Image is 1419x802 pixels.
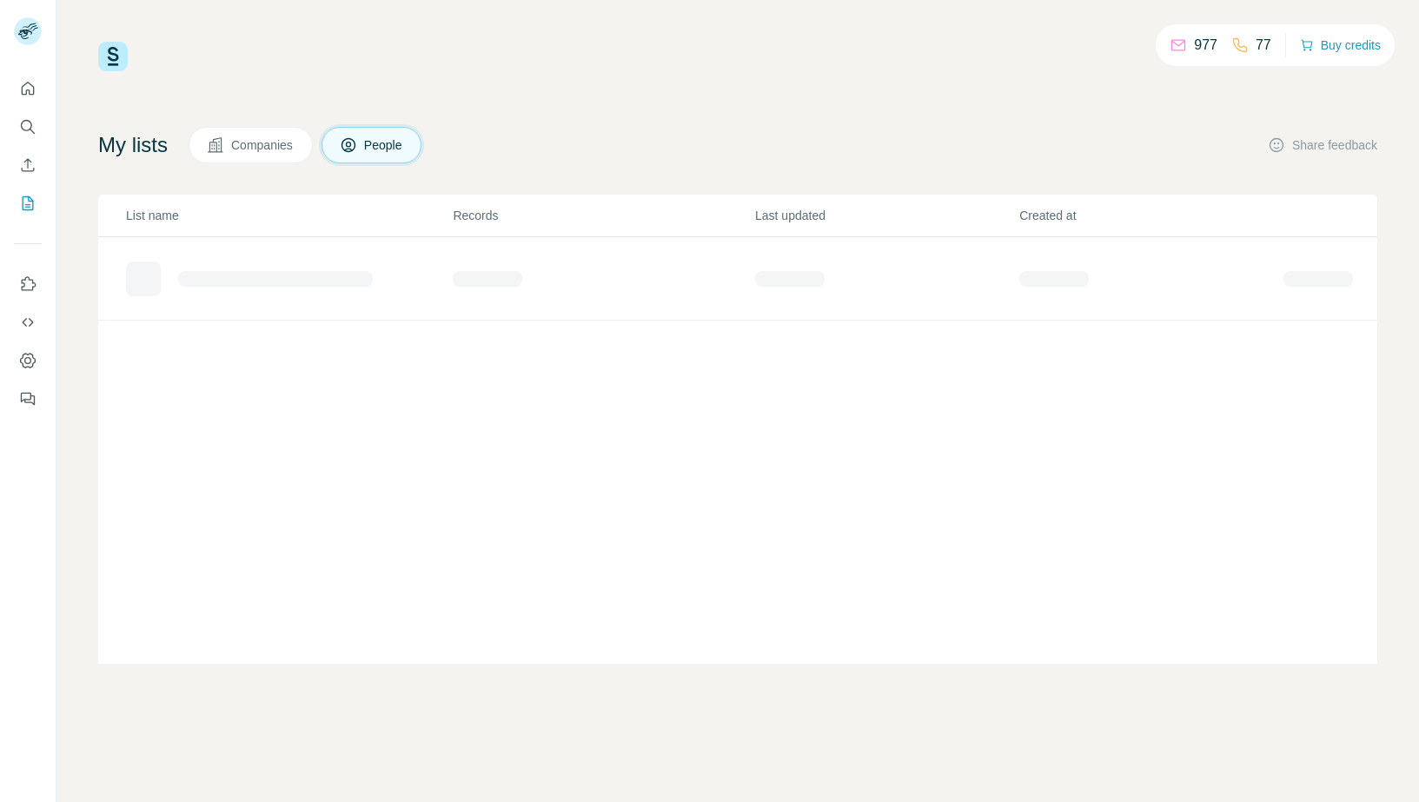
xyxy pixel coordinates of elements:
[14,188,42,219] button: My lists
[14,345,42,376] button: Dashboard
[231,136,295,154] span: Companies
[14,383,42,414] button: Feedback
[98,131,168,159] h4: My lists
[1019,207,1282,224] p: Created at
[14,307,42,338] button: Use Surfe API
[98,42,128,71] img: Surfe Logo
[14,149,42,181] button: Enrich CSV
[755,207,1018,224] p: Last updated
[14,111,42,143] button: Search
[453,207,753,224] p: Records
[364,136,404,154] span: People
[1300,33,1381,57] button: Buy credits
[126,207,451,224] p: List name
[1194,35,1217,56] p: 977
[14,73,42,104] button: Quick start
[1256,35,1271,56] p: 77
[14,268,42,300] button: Use Surfe on LinkedIn
[1268,136,1377,154] button: Share feedback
